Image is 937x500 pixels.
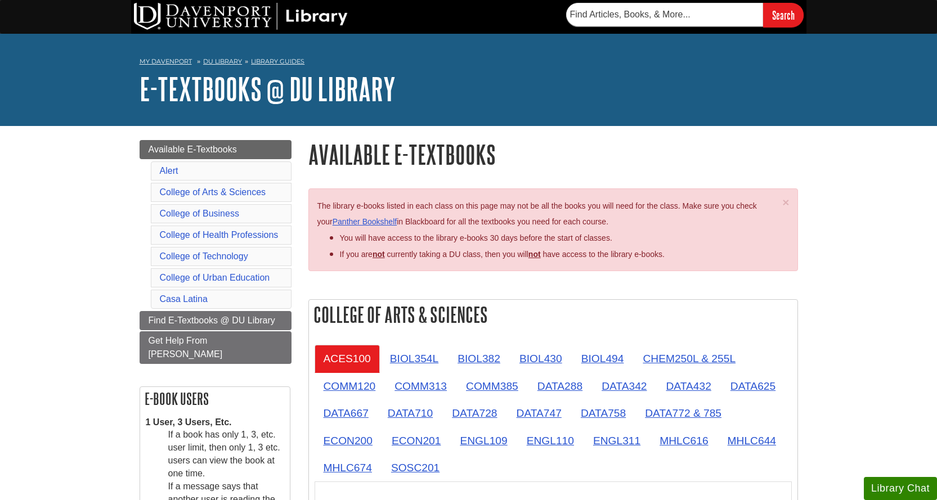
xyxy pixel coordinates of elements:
[251,57,304,65] a: Library Guides
[528,372,591,400] a: DATA288
[140,331,292,364] a: Get Help From [PERSON_NAME]
[719,427,785,454] a: MHLC644
[510,345,571,372] a: BIOL430
[864,477,937,500] button: Library Chat
[566,3,763,26] input: Find Articles, Books, & More...
[160,251,248,261] a: College of Technology
[340,250,665,259] span: If you are currently taking a DU class, then you will have access to the library e-books.
[651,427,717,454] a: MHLC616
[518,427,583,454] a: ENGL110
[149,145,237,154] span: Available E-Textbooks
[383,427,450,454] a: ECON201
[315,454,381,481] a: MHLC674
[782,196,789,209] span: ×
[379,399,442,427] a: DATA710
[140,140,292,159] a: Available E-Textbooks
[634,345,745,372] a: CHEM250L & 255L
[449,345,509,372] a: BIOL382
[315,427,382,454] a: ECON200
[315,372,385,400] a: COMM120
[572,399,635,427] a: DATA758
[149,336,223,359] span: Get Help From [PERSON_NAME]
[308,140,798,169] h1: Available E-Textbooks
[340,233,612,242] span: You will have access to the library e-books 30 days before the start of classes.
[782,196,789,208] button: Close
[160,294,208,304] a: Casa Latina
[160,166,178,175] a: Alert
[140,57,192,66] a: My Davenport
[160,209,239,218] a: College of Business
[149,316,275,325] span: Find E-Textbooks @ DU Library
[317,201,757,227] span: The library e-books listed in each class on this page may not be all the books you will need for ...
[140,71,396,106] a: E-Textbooks @ DU Library
[566,3,804,27] form: Searches DU Library's articles, books, and more
[160,187,266,197] a: College of Arts & Sciences
[146,416,284,429] dt: 1 User, 3 Users, Etc.
[508,399,571,427] a: DATA747
[203,57,242,65] a: DU Library
[584,427,649,454] a: ENGL311
[134,3,348,30] img: DU Library
[572,345,633,372] a: BIOL494
[382,454,449,481] a: SOSC201
[457,372,527,400] a: COMM385
[763,3,804,27] input: Search
[309,300,797,330] h2: College of Arts & Sciences
[160,230,279,240] a: College of Health Professions
[593,372,656,400] a: DATA342
[721,372,784,400] a: DATA625
[140,54,798,72] nav: breadcrumb
[333,217,397,226] a: Panther Bookshelf
[315,399,378,427] a: DATA667
[140,387,290,411] h2: E-book Users
[443,399,506,427] a: DATA728
[451,427,516,454] a: ENGL109
[636,399,730,427] a: DATA772 & 785
[140,311,292,330] a: Find E-Textbooks @ DU Library
[657,372,720,400] a: DATA432
[160,273,270,282] a: College of Urban Education
[385,372,456,400] a: COMM313
[373,250,385,259] strong: not
[528,250,541,259] u: not
[315,345,380,372] a: ACES100
[381,345,447,372] a: BIOL354L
